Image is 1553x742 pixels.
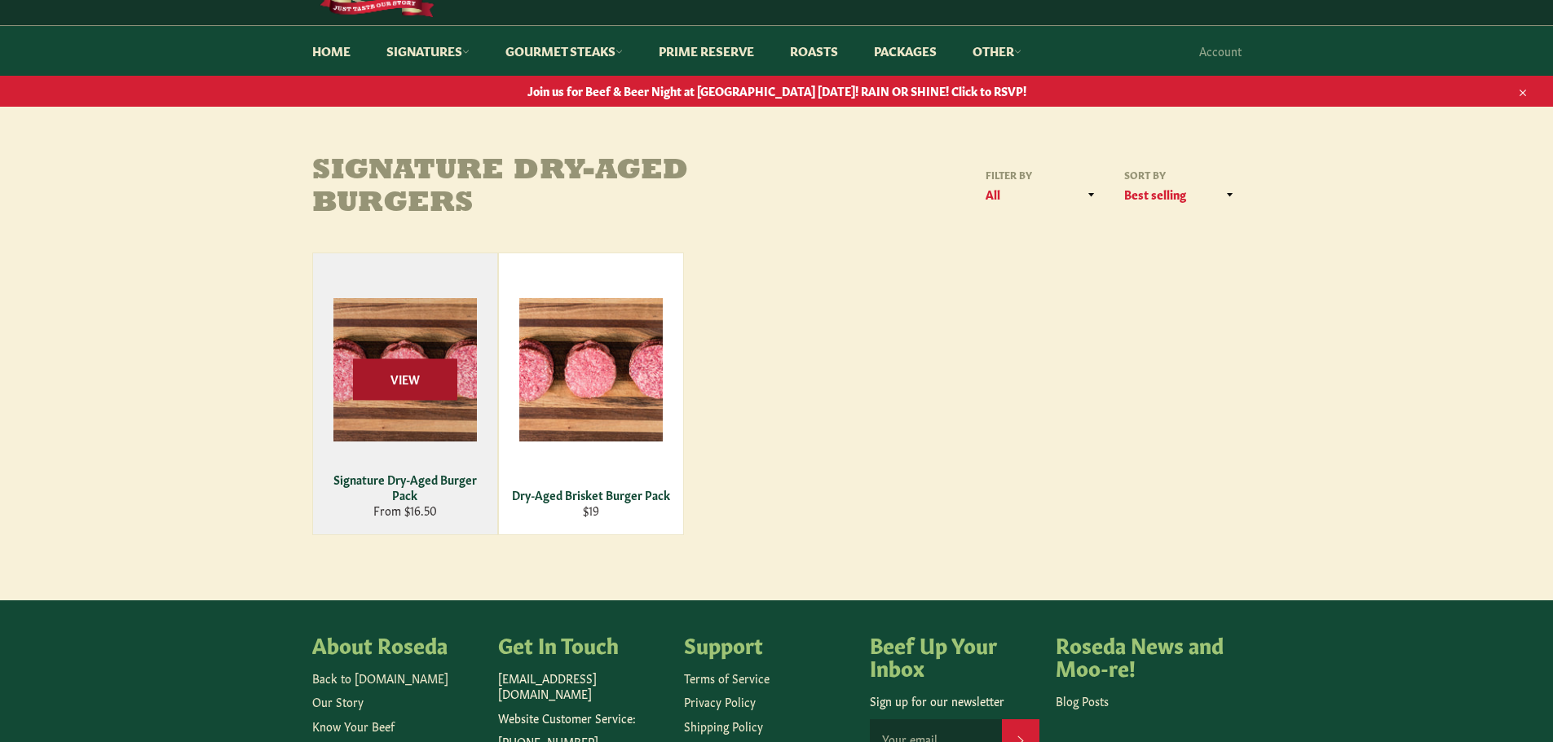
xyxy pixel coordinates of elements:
[312,718,395,734] a: Know Your Beef
[774,26,854,76] a: Roasts
[312,633,482,656] h4: About Roseda
[684,718,763,734] a: Shipping Policy
[1191,27,1250,75] a: Account
[684,633,854,656] h4: Support
[1119,168,1242,182] label: Sort by
[312,693,364,709] a: Our Story
[981,168,1103,182] label: Filter by
[870,633,1039,678] h4: Beef Up Your Inbox
[498,252,684,535] a: Dry-Aged Brisket Burger Pack Dry-Aged Brisket Burger Pack $19
[519,298,663,441] img: Dry-Aged Brisket Burger Pack
[684,670,770,686] a: Terms of Service
[870,693,1039,709] p: Sign up for our newsletter
[489,26,639,76] a: Gourmet Steaks
[498,670,668,702] p: [EMAIL_ADDRESS][DOMAIN_NAME]
[353,358,457,400] span: View
[858,26,953,76] a: Packages
[1056,633,1225,678] h4: Roseda News and Moo-re!
[323,472,487,503] div: Signature Dry-Aged Burger Pack
[296,26,367,76] a: Home
[312,156,777,220] h1: Signature Dry-Aged Burgers
[509,503,673,518] div: $19
[684,693,756,709] a: Privacy Policy
[370,26,486,76] a: Signatures
[642,26,770,76] a: Prime Reserve
[956,26,1038,76] a: Other
[1056,692,1109,709] a: Blog Posts
[509,487,673,503] div: Dry-Aged Brisket Burger Pack
[498,710,668,726] p: Website Customer Service:
[312,252,498,535] a: Signature Dry-Aged Burger Pack Signature Dry-Aged Burger Pack From $16.50 View
[312,670,448,686] a: Back to [DOMAIN_NAME]
[498,633,668,656] h4: Get In Touch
